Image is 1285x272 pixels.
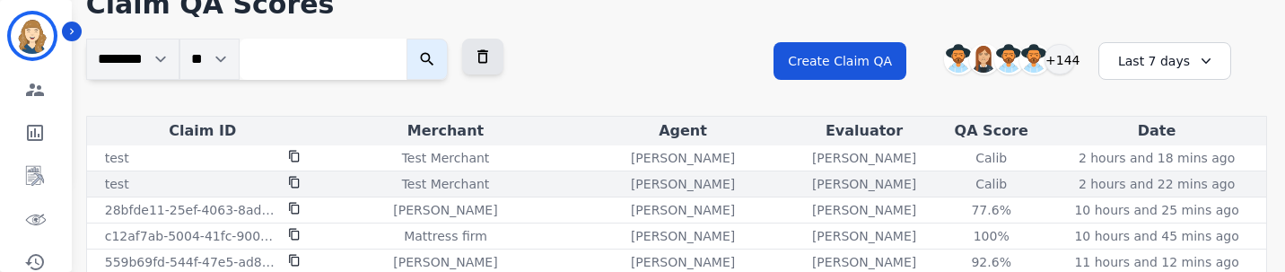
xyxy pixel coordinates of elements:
p: 28bfde11-25ef-4063-8ad1-4c082f52d02d [105,201,277,219]
p: test [105,175,129,193]
p: 559b69fd-544f-47e5-ad8b-8f3fe1495a7b [105,253,277,271]
div: Evaluator [797,120,931,142]
p: [PERSON_NAME] [631,201,735,219]
p: [PERSON_NAME] [812,253,916,271]
img: Bordered avatar [11,14,54,57]
div: Merchant [322,120,569,142]
p: Test Merchant [402,149,490,167]
p: [PERSON_NAME] [812,201,916,219]
div: 100 % [951,227,1032,245]
p: [PERSON_NAME] [393,201,497,219]
p: 10 hours and 45 mins ago [1074,227,1238,245]
div: Claim ID [91,120,315,142]
p: [PERSON_NAME] [812,227,916,245]
p: 11 hours and 12 mins ago [1074,253,1238,271]
p: [PERSON_NAME] [631,253,735,271]
p: 2 hours and 22 mins ago [1079,175,1235,193]
p: Test Merchant [402,175,490,193]
div: Calib [951,149,1032,167]
p: [PERSON_NAME] [631,175,735,193]
button: Create Claim QA [774,42,906,80]
p: c12af7ab-5004-41fc-9005-48de8e588783 [105,227,277,245]
div: 92.6 % [951,253,1032,271]
p: 2 hours and 18 mins ago [1079,149,1235,167]
div: QA Score [939,120,1044,142]
div: 77.6 % [951,201,1032,219]
div: Agent [576,120,790,142]
p: [PERSON_NAME] [631,227,735,245]
p: [PERSON_NAME] [393,253,497,271]
div: +144 [1045,44,1075,75]
div: Date [1051,120,1263,142]
p: [PERSON_NAME] [812,149,916,167]
p: [PERSON_NAME] [631,149,735,167]
p: 10 hours and 25 mins ago [1074,201,1238,219]
p: Mattress firm [404,227,487,245]
p: [PERSON_NAME] [812,175,916,193]
div: Last 7 days [1098,42,1231,80]
div: Calib [951,175,1032,193]
p: test [105,149,129,167]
